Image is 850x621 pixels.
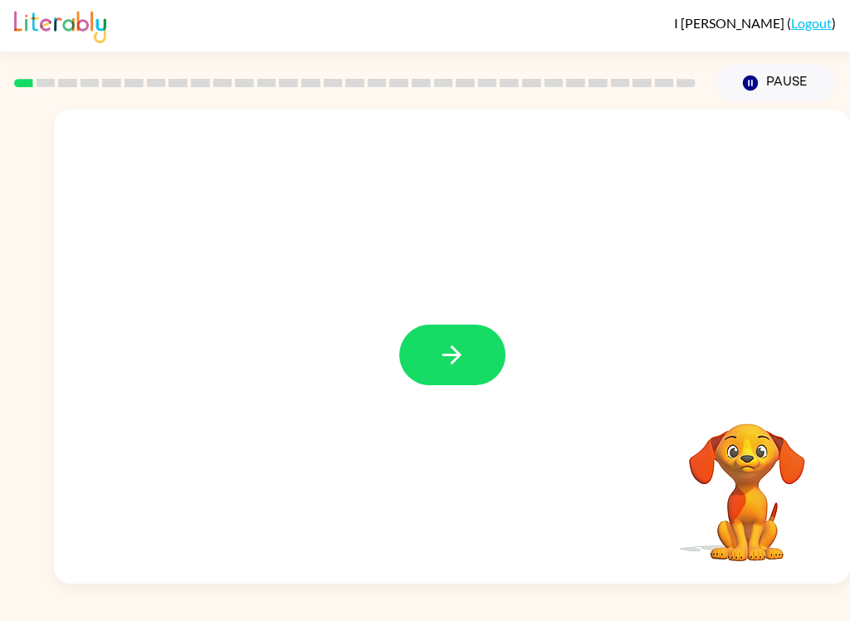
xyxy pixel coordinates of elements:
[674,15,836,31] div: ( )
[674,15,787,31] span: I [PERSON_NAME]
[14,7,106,43] img: Literably
[791,15,832,31] a: Logout
[716,64,836,102] button: Pause
[664,398,830,564] video: Your browser must support playing .mp4 files to use Literably. Please try using another browser.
